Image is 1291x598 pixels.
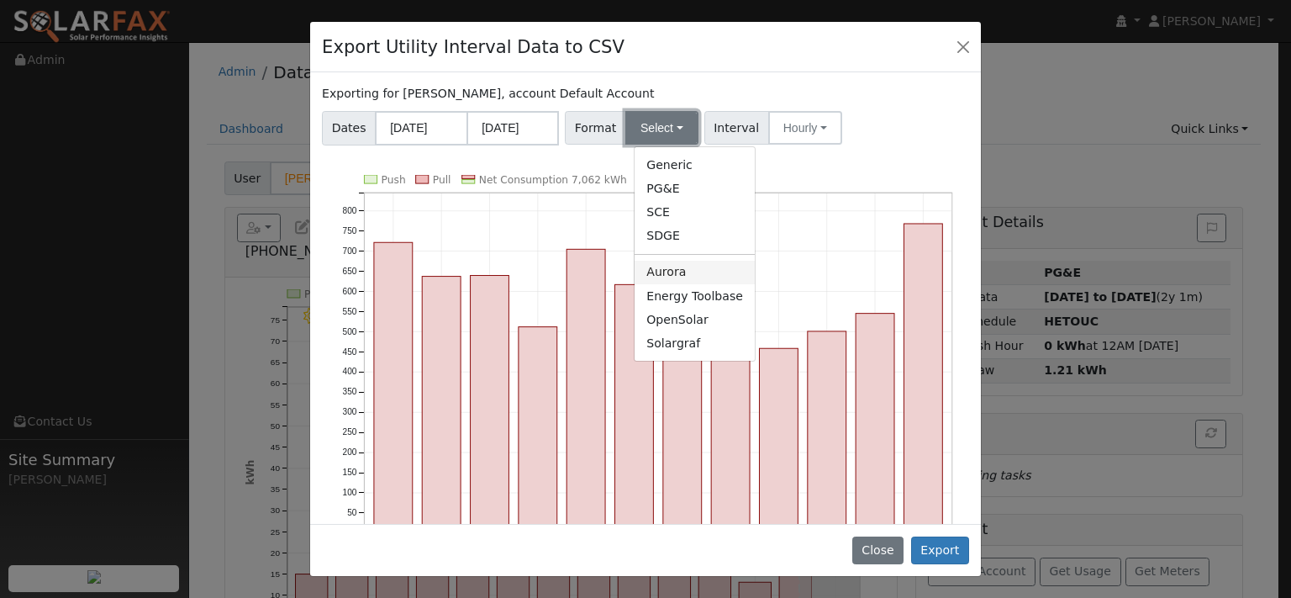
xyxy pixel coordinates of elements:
[911,537,969,565] button: Export
[856,313,894,532] rect: onclick=""
[565,111,626,145] span: Format
[566,249,605,532] rect: onclick=""
[343,407,357,416] text: 300
[322,111,376,146] span: Dates
[343,246,357,256] text: 700
[635,177,755,200] a: PG&E
[343,427,357,437] text: 250
[635,308,755,331] a: OpenSolar
[635,331,755,355] a: Solargraf
[374,242,413,533] rect: onclick=""
[704,111,769,145] span: Interval
[615,284,654,532] rect: onclick=""
[635,261,755,284] a: Aurora
[343,387,357,396] text: 350
[343,306,357,315] text: 550
[852,537,904,565] button: Close
[343,226,357,235] text: 750
[422,276,461,532] rect: onclick=""
[343,286,357,295] text: 600
[711,334,750,533] rect: onclick=""
[663,347,702,533] rect: onclick=""
[471,275,509,532] rect: onclick=""
[343,206,357,215] text: 800
[343,266,357,275] text: 650
[343,326,357,336] text: 500
[904,224,942,533] rect: onclick=""
[519,326,557,532] rect: onclick=""
[479,174,627,186] text: Net Consumption 7,062 kWh
[768,111,842,145] button: Hourly
[347,508,357,517] text: 50
[322,34,624,61] h4: Export Utility Interval Data to CSV
[343,347,357,356] text: 450
[625,111,698,145] button: Select
[343,447,357,457] text: 200
[343,468,357,477] text: 150
[635,201,755,225] a: SCE
[635,225,755,248] a: SDGE
[322,85,654,103] label: Exporting for [PERSON_NAME], account Default Account
[343,488,357,497] text: 100
[635,284,755,308] a: Energy Toolbase
[382,174,406,186] text: Push
[635,153,755,177] a: Generic
[951,34,975,58] button: Close
[343,367,357,376] text: 400
[759,348,798,533] rect: onclick=""
[433,174,451,186] text: Pull
[808,331,846,533] rect: onclick=""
